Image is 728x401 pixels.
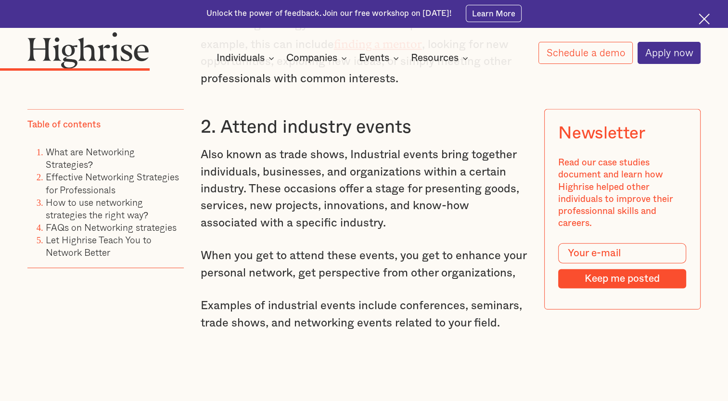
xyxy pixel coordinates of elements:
[359,52,402,64] div: Events
[201,116,528,138] h3: 2. Attend industry events
[46,220,177,234] a: FAQs on Networking strategies
[538,42,633,64] a: Schedule a demo
[201,298,528,332] p: Examples of industrial events include conferences, seminars, trade shows, and networking events r...
[27,32,149,68] img: Highrise logo
[46,170,179,196] a: Effective Networking Strategies for Professionals
[46,195,149,221] a: How to use networking strategies the right way?
[46,233,152,259] a: Let Highrise Teach You to Network Better
[559,243,687,288] form: Modal Form
[201,348,528,364] p: ‍
[201,147,528,232] p: Also known as trade shows, Industrial events bring together individuals, businesses, and organiza...
[411,52,459,64] div: Resources
[699,13,710,25] img: Cross icon
[559,123,645,143] div: Newsletter
[286,52,350,64] div: Companies
[46,145,135,171] a: What are Networking Strategies?
[286,52,337,64] div: Companies
[559,157,687,229] div: Read our case studies document and learn how Highrise helped other individuals to improve their p...
[559,243,687,263] input: Your e-mail
[27,119,101,131] div: Table of contents
[201,248,528,282] p: When you get to attend these events, you get to enhance your personal network, get perspective fr...
[217,52,265,64] div: Individuals
[206,8,452,19] div: Unlock the power of feedback. Join our free workshop on [DATE]!
[217,52,277,64] div: Individuals
[411,52,471,64] div: Resources
[466,5,522,22] a: Learn More
[638,42,701,64] a: Apply now
[359,52,389,64] div: Events
[559,269,687,288] input: Keep me posted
